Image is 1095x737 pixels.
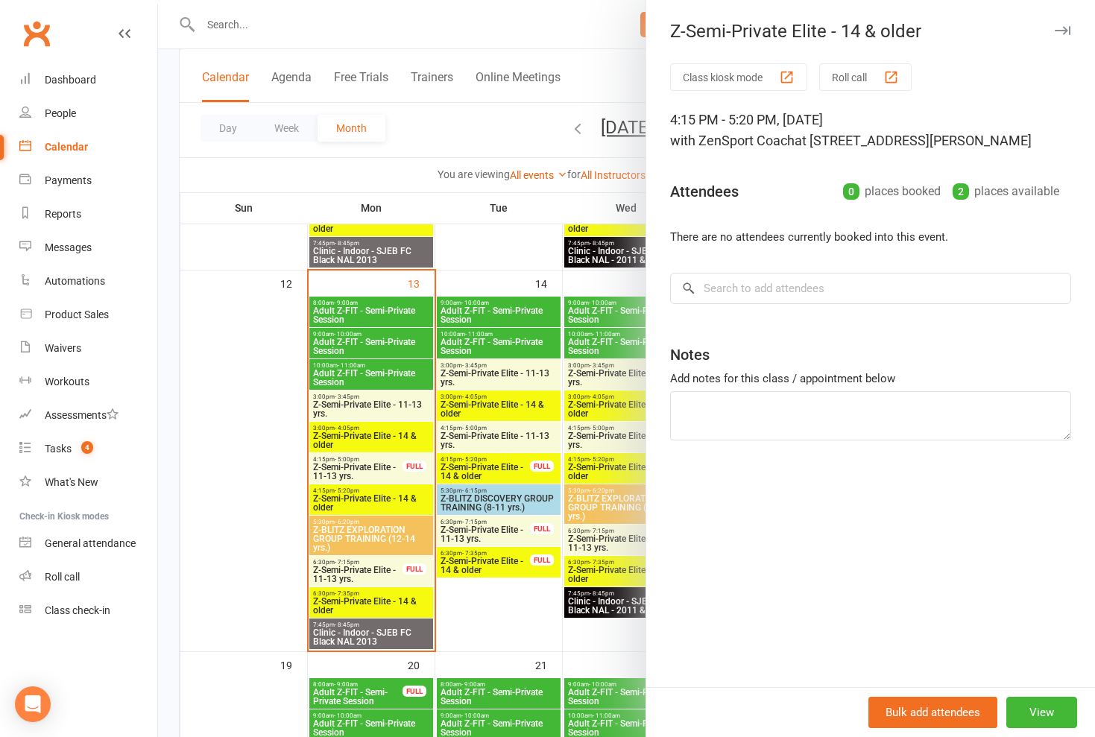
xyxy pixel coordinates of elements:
a: Reports [19,197,157,231]
div: Class check-in [45,604,110,616]
div: Workouts [45,376,89,388]
a: Product Sales [19,298,157,332]
a: General attendance kiosk mode [19,527,157,560]
a: Payments [19,164,157,197]
input: Search to add attendees [670,273,1071,304]
a: Automations [19,265,157,298]
div: Calendar [45,141,88,153]
a: Roll call [19,560,157,594]
div: 0 [843,183,859,200]
div: Payments [45,174,92,186]
div: 4:15 PM - 5:20 PM, [DATE] [670,110,1071,151]
a: What's New [19,466,157,499]
div: Add notes for this class / appointment below [670,370,1071,388]
button: Bulk add attendees [868,697,997,728]
div: Roll call [45,571,80,583]
button: View [1006,697,1077,728]
div: 2 [953,183,969,200]
a: People [19,97,157,130]
button: Class kiosk mode [670,63,807,91]
a: Dashboard [19,63,157,97]
div: Open Intercom Messenger [15,686,51,722]
a: Clubworx [18,15,55,52]
a: Workouts [19,365,157,399]
a: Waivers [19,332,157,365]
div: Dashboard [45,74,96,86]
div: People [45,107,76,119]
div: Messages [45,241,92,253]
div: Assessments [45,409,119,421]
span: at [STREET_ADDRESS][PERSON_NAME] [795,133,1032,148]
div: Product Sales [45,309,109,320]
a: Messages [19,231,157,265]
div: Attendees [670,181,739,202]
div: Automations [45,275,105,287]
a: Class kiosk mode [19,594,157,627]
span: with ZenSport Coach [670,133,795,148]
span: 4 [81,441,93,454]
a: Assessments [19,399,157,432]
a: Tasks 4 [19,432,157,466]
div: places booked [843,181,941,202]
div: General attendance [45,537,136,549]
div: Notes [670,344,710,365]
button: Roll call [819,63,912,91]
li: There are no attendees currently booked into this event. [670,228,1071,246]
div: What's New [45,476,98,488]
div: places available [953,181,1059,202]
div: Z-Semi-Private Elite - 14 & older [646,21,1095,42]
div: Reports [45,208,81,220]
div: Waivers [45,342,81,354]
div: Tasks [45,443,72,455]
a: Calendar [19,130,157,164]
